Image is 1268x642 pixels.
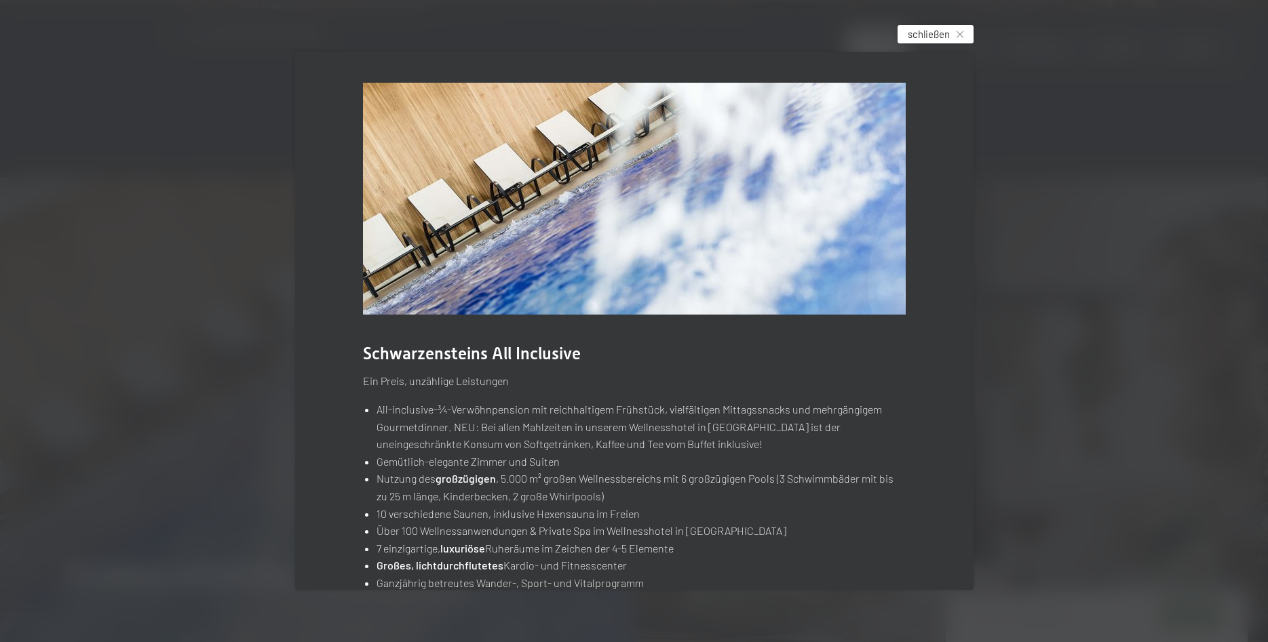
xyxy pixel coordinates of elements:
[377,401,905,453] li: All-inclusive-¾-Verwöhnpension mit reichhaltigem Frühstück, vielfältigen Mittagssnacks und mehrgä...
[377,574,905,592] li: Ganzjährig betreutes Wander-, Sport- und Vitalprogramm
[377,522,905,540] li: Über 100 Wellnessanwendungen & Private Spa im Wellnesshotel in [GEOGRAPHIC_DATA]
[440,542,485,555] strong: luxuriöse
[436,472,496,485] strong: großzügigen
[377,559,503,571] strong: Großes, lichtdurchflutetes
[363,83,906,315] img: Wellnesshotel Südtirol SCHWARZENSTEIN - Wellnessurlaub in den Alpen, Wandern und Wellness
[377,505,905,523] li: 10 verschiedene Saunen, inklusive Hexensauna im Freien
[363,344,581,363] span: Schwarzensteins All Inclusive
[377,540,905,557] li: 7 einzigartige, Ruheräume im Zeichen der 4-5 Elemente
[363,372,906,390] p: Ein Preis, unzählige Leistungen
[377,453,905,470] li: Gemütlich-elegante Zimmer und Suiten
[377,557,905,574] li: Kardio- und Fitnesscenter
[377,470,905,504] li: Nutzung des , 5.000 m² großen Wellnessbereichs mit 6 großzügigen Pools (3 Schwimmbäder mit bis zu...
